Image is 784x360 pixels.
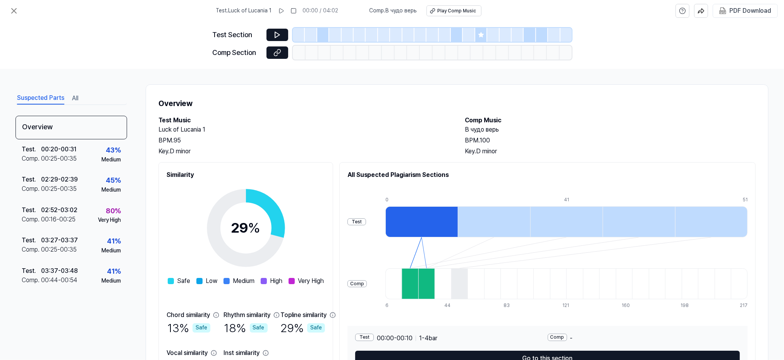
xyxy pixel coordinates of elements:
[206,276,217,286] span: Low
[280,310,327,320] div: Topline similarity
[622,302,638,309] div: 160
[303,7,339,15] div: 00:00 / 04:02
[438,8,476,14] div: Play Comp Music
[347,280,367,288] div: Comp
[22,266,41,276] div: Test .
[216,7,272,15] span: Test . Luck of Lucania 1
[504,302,520,309] div: 83
[107,266,121,277] div: 41 %
[167,170,325,180] h2: Similarity
[298,276,324,286] span: Very High
[41,276,77,285] div: 00:44 - 00:54
[158,136,449,145] div: BPM. 95
[106,145,121,156] div: 43 %
[158,116,449,125] h2: Test Music
[465,116,756,125] h2: Comp Music
[101,186,121,194] div: Medium
[548,334,567,341] div: Comp
[22,245,41,254] div: Comp .
[270,276,282,286] span: High
[22,154,41,163] div: Comp .
[158,97,756,110] h1: Overview
[385,197,458,203] div: 0
[355,334,374,341] div: Test
[212,47,262,58] div: Comp Section
[41,184,77,194] div: 00:25 - 00:35
[698,7,705,14] img: share
[22,236,41,245] div: Test .
[177,276,190,286] span: Safe
[743,197,748,203] div: 51
[106,206,121,217] div: 80 %
[41,236,78,245] div: 03:27 - 03:37
[419,334,437,343] span: 1 - 4 bar
[22,175,41,184] div: Test .
[681,302,697,309] div: 198
[719,7,726,14] img: PDF Download
[676,4,689,18] button: help
[107,236,121,247] div: 41 %
[563,302,579,309] div: 121
[426,5,481,16] button: Play Comp Music
[307,323,325,333] div: Safe
[101,247,121,255] div: Medium
[347,170,748,180] h2: All Suspected Plagiarism Sections
[465,125,756,134] h2: В чудо верь
[158,147,449,156] div: Key. D minor
[101,277,121,285] div: Medium
[564,197,636,203] div: 41
[167,310,210,320] div: Chord similarity
[385,302,402,309] div: 6
[193,323,210,333] div: Safe
[224,310,270,320] div: Rhythm similarity
[465,147,756,156] div: Key. D minor
[465,136,756,145] div: BPM. 100
[101,156,121,164] div: Medium
[41,175,78,184] div: 02:29 - 02:39
[231,218,261,238] div: 29
[72,92,78,105] button: All
[15,116,127,139] div: Overview
[377,334,413,343] span: 00:00 - 00:10
[17,92,64,105] button: Suspected Parts
[280,320,325,336] div: 29 %
[718,4,773,17] button: PDF Download
[729,6,771,16] div: PDF Download
[98,216,121,224] div: Very High
[41,266,78,276] div: 03:37 - 03:48
[548,334,740,343] div: -
[347,218,366,226] div: Test
[679,7,686,15] svg: help
[370,7,417,15] span: Comp . В чудо верь
[41,215,76,224] div: 00:16 - 00:25
[41,245,77,254] div: 00:25 - 00:35
[167,348,208,358] div: Vocal similarity
[22,215,41,224] div: Comp .
[167,320,210,336] div: 13 %
[233,276,254,286] span: Medium
[22,276,41,285] div: Comp .
[41,145,76,154] div: 00:20 - 00:31
[41,154,77,163] div: 00:25 - 00:35
[22,145,41,154] div: Test .
[445,302,461,309] div: 44
[224,348,260,358] div: Inst similarity
[22,206,41,215] div: Test .
[41,206,77,215] div: 02:52 - 03:02
[106,175,121,186] div: 45 %
[158,125,449,134] h2: Luck of Lucania 1
[22,184,41,194] div: Comp .
[212,29,262,41] div: Test Section
[250,323,268,333] div: Safe
[248,219,261,236] span: %
[740,302,748,309] div: 217
[224,320,268,336] div: 18 %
